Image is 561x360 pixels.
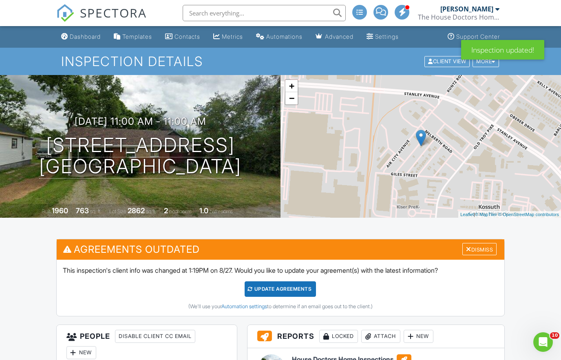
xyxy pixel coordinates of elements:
[76,206,89,215] div: 763
[361,330,400,343] div: Attach
[52,206,68,215] div: 1960
[183,5,346,21] input: Search everything...
[247,325,504,348] h3: Reports
[319,330,358,343] div: Locked
[146,208,156,214] span: sq.ft.
[70,33,101,40] div: Dashboard
[245,281,316,297] div: Update Agreements
[110,29,155,44] a: Templates
[456,33,500,40] div: Support Center
[458,211,561,218] div: |
[363,29,402,44] a: Settings
[375,33,399,40] div: Settings
[210,29,246,44] a: Metrics
[56,11,147,28] a: SPECTORA
[550,332,559,339] span: 10
[418,13,499,21] div: The House Doctors Home Inspection Services
[424,56,470,67] div: Client View
[42,208,51,214] span: Built
[285,92,298,104] a: Zoom out
[424,58,472,64] a: Client View
[475,212,497,217] a: © MapTiler
[58,29,104,44] a: Dashboard
[57,239,505,259] h3: Agreements Outdated
[440,5,493,13] div: [PERSON_NAME]
[57,260,505,316] div: This inspection's client info was changed at 1:19PM on 8/27. Would you like to update your agreem...
[122,33,152,40] div: Templates
[533,332,553,352] iframe: Intercom live chat
[56,4,74,22] img: The Best Home Inspection Software - Spectora
[222,33,243,40] div: Metrics
[210,208,233,214] span: bathrooms
[462,243,497,256] div: Dismiss
[473,56,499,67] div: More
[285,80,298,92] a: Zoom in
[325,33,353,40] div: Advanced
[90,208,102,214] span: sq. ft.
[109,208,126,214] span: Lot Size
[312,29,357,44] a: Advanced
[444,29,503,44] a: Support Center
[460,212,474,217] a: Leaflet
[63,303,499,310] div: (We'll use your to determine if an email goes out to the client.)
[66,346,96,359] div: New
[128,206,145,215] div: 2862
[461,40,544,60] div: Inspection updated!
[266,33,303,40] div: Automations
[221,303,267,309] a: Automation settings
[174,33,200,40] div: Contacts
[164,206,168,215] div: 2
[75,116,206,127] h3: [DATE] 11:00 am - 11:00 am
[253,29,306,44] a: Automations (Basic)
[61,54,499,68] h1: Inspection Details
[199,206,208,215] div: 1.0
[80,4,147,21] span: SPECTORA
[498,212,559,217] a: © OpenStreetMap contributors
[115,330,195,343] div: Disable Client CC Email
[169,208,192,214] span: bedrooms
[404,330,433,343] div: New
[162,29,203,44] a: Contacts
